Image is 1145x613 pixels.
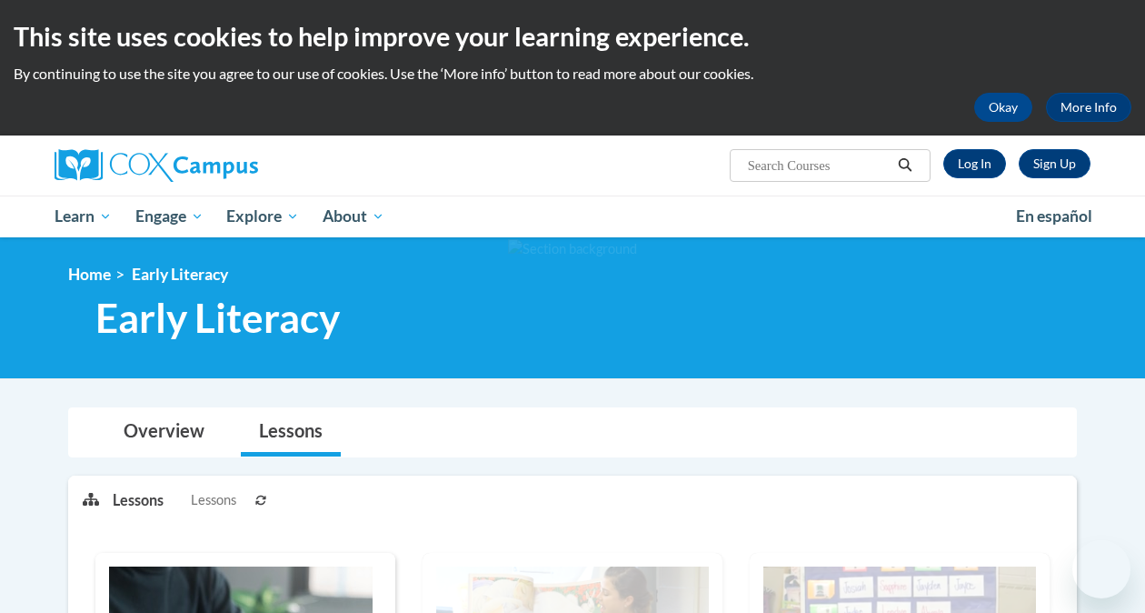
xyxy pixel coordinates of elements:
[311,196,396,237] a: About
[1019,149,1090,178] a: Register
[974,93,1032,122] button: Okay
[241,408,341,457] a: Lessons
[55,149,382,182] a: Cox Campus
[746,155,891,176] input: Search Courses
[113,490,164,510] p: Lessons
[135,206,204,227] span: Engage
[943,149,1006,178] a: Log In
[191,490,236,510] span: Lessons
[132,265,228,284] span: Early Literacy
[1016,206,1092,226] span: En español
[14,64,1131,84] p: By continuing to use the site you agree to our use of cookies. Use the ‘More info’ button to read...
[68,265,111,284] a: Home
[891,155,919,176] button: Search
[508,239,637,259] img: Section background
[14,18,1131,55] h2: This site uses cookies to help improve your learning experience.
[55,149,258,182] img: Cox Campus
[95,294,340,342] span: Early Literacy
[323,206,384,227] span: About
[41,196,1104,237] div: Main menu
[124,196,215,237] a: Engage
[226,206,299,227] span: Explore
[214,196,311,237] a: Explore
[43,196,124,237] a: Learn
[1046,93,1131,122] a: More Info
[55,206,112,227] span: Learn
[105,408,223,457] a: Overview
[1072,540,1130,598] iframe: Button to launch messaging window
[1004,197,1104,236] a: En español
